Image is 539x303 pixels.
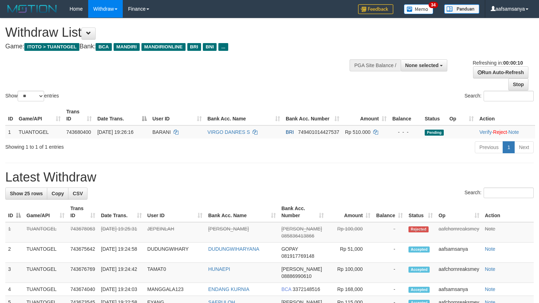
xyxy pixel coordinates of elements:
th: Status: activate to sort column ascending [406,202,436,222]
div: - - - [392,129,419,136]
span: Refreshing in: [473,60,523,66]
td: TAMAT0 [145,263,206,283]
a: HUNAEPI [208,266,230,272]
input: Search: [484,188,534,198]
span: BRI [286,129,294,135]
span: [PERSON_NAME] [281,226,322,232]
a: Note [485,266,496,272]
td: 3 [5,263,24,283]
th: Game/API: activate to sort column ascending [16,105,63,125]
th: Amount: activate to sort column ascending [342,105,389,125]
td: TUANTOGEL [24,263,67,283]
span: GOPAY [281,246,298,252]
span: [DATE] 19:26:16 [97,129,133,135]
h4: Game: Bank: [5,43,352,50]
td: Rp 100,000 [327,263,373,283]
th: Bank Acc. Name: activate to sort column ascending [205,105,283,125]
label: Search: [465,91,534,101]
td: aafsamsanya [436,283,482,296]
a: 1 [503,141,515,153]
td: JEPEINLAH [145,222,206,243]
td: Rp 51,000 [327,243,373,263]
td: - [373,243,406,263]
a: Note [485,226,496,232]
a: Verify [479,129,492,135]
a: VIRGO DANRES S [207,129,250,135]
a: Show 25 rows [5,188,47,200]
th: Date Trans.: activate to sort column ascending [98,202,144,222]
strong: 00:00:10 [503,60,523,66]
span: ... [218,43,228,51]
td: - [373,222,406,243]
a: Note [508,129,519,135]
td: TUANTOGEL [24,243,67,263]
th: Bank Acc. Name: activate to sort column ascending [205,202,279,222]
span: ITOTO > TUANTOGEL [24,43,79,51]
span: CSV [73,191,83,196]
a: Copy [47,188,68,200]
th: ID: activate to sort column descending [5,202,24,222]
img: MOTION_logo.png [5,4,59,14]
th: Action [477,105,535,125]
a: Reject [493,129,507,135]
a: Note [485,246,496,252]
th: Op: activate to sort column ascending [436,202,482,222]
a: DUDUNGWIHARYANA [208,246,259,252]
span: Accepted [408,287,430,293]
td: 1 [5,125,16,138]
img: Button%20Memo.svg [404,4,434,14]
label: Show entries [5,91,59,101]
span: MANDIRIONLINE [141,43,186,51]
td: 1 [5,222,24,243]
a: ENDANG KURNIA [208,286,249,292]
td: Rp 168,000 [327,283,373,296]
a: Next [514,141,534,153]
input: Search: [484,91,534,101]
select: Showentries [18,91,44,101]
th: User ID: activate to sort column ascending [145,202,206,222]
td: TUANTOGEL [16,125,63,138]
th: Action [482,202,534,222]
td: DUDUNGWIHARY [145,243,206,263]
h1: Withdraw List [5,25,352,40]
span: BCA [96,43,111,51]
span: [PERSON_NAME] [281,266,322,272]
div: PGA Site Balance / [350,59,400,71]
th: Date Trans.: activate to sort column descending [95,105,150,125]
h1: Latest Withdraw [5,170,534,184]
td: · · [477,125,535,138]
span: Copy 085836413866 to clipboard [281,233,314,239]
th: Game/API: activate to sort column ascending [24,202,67,222]
a: Previous [475,141,503,153]
td: 743678063 [67,222,98,243]
span: Pending [425,130,444,136]
th: Trans ID: activate to sort column ascending [63,105,95,125]
td: [DATE] 19:24:42 [98,263,144,283]
td: TUANTOGEL [24,283,67,296]
span: MANDIRI [114,43,140,51]
th: Op: activate to sort column ascending [447,105,477,125]
th: Amount: activate to sort column ascending [327,202,373,222]
td: aafchornreaksmey [436,222,482,243]
span: Rp 510.000 [345,129,370,135]
td: aafchornreaksmey [436,263,482,283]
span: BNI [203,43,217,51]
td: 743676769 [67,263,98,283]
td: 2 [5,243,24,263]
span: Show 25 rows [10,191,43,196]
span: Accepted [408,246,430,252]
th: Balance [389,105,422,125]
span: BRI [187,43,201,51]
th: Trans ID: activate to sort column ascending [67,202,98,222]
span: Copy 749401014427537 to clipboard [298,129,339,135]
a: Note [485,286,496,292]
span: Copy [52,191,64,196]
td: TUANTOGEL [24,222,67,243]
span: Copy 08886990610 to clipboard [281,273,312,279]
th: Status [422,105,447,125]
img: Feedback.jpg [358,4,393,14]
span: 743680400 [66,129,91,135]
a: [PERSON_NAME] [208,226,249,232]
a: Run Auto-Refresh [473,66,528,78]
img: panduan.png [444,4,479,14]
